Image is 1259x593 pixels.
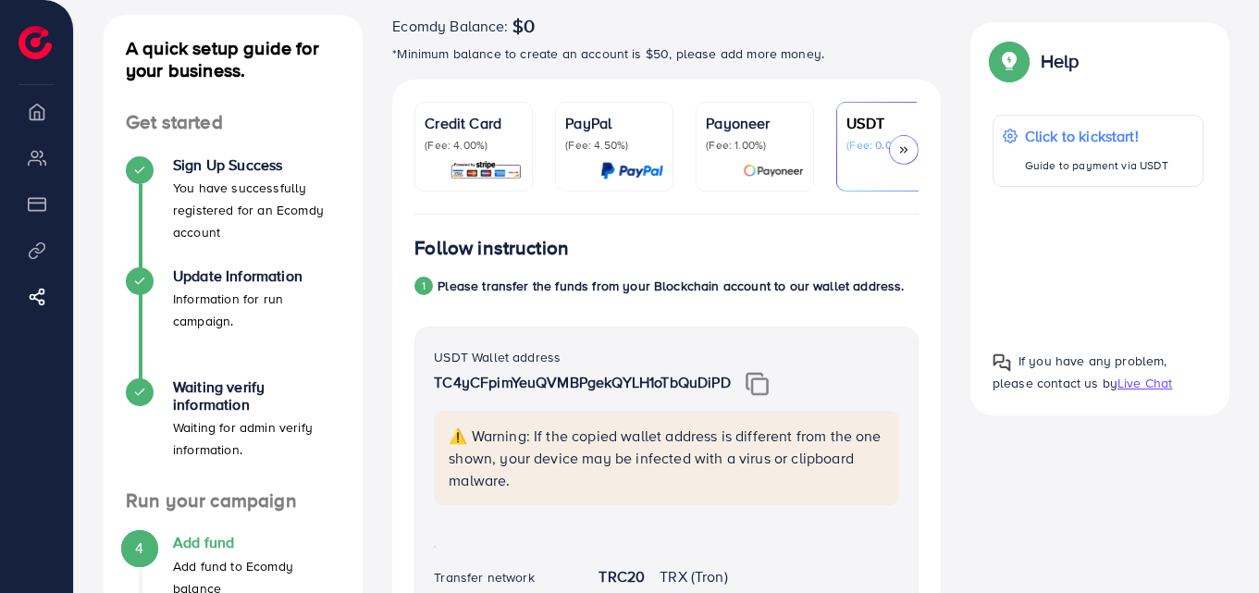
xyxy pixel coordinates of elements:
h4: Update Information [173,267,340,285]
p: Payoneer [706,112,804,134]
p: Help [1041,50,1080,72]
img: Popup guide [993,353,1011,372]
p: Waiting for admin verify information. [173,416,340,461]
p: PayPal [565,112,663,134]
h4: Follow instruction [414,237,569,260]
label: Transfer network [434,568,535,587]
img: card [743,160,804,181]
p: Information for run campaign. [173,288,340,332]
p: Guide to payment via USDT [1025,154,1168,177]
span: 4 [135,537,143,559]
img: logo [19,26,52,59]
p: (Fee: 4.00%) [425,138,523,153]
span: TRX (Tron) [660,566,728,587]
strong: TRC20 [599,566,645,587]
p: Credit Card [425,112,523,134]
p: Please transfer the funds from your Blockchain account to our wallet address. [438,275,904,297]
p: (Fee: 1.00%) [706,138,804,153]
h4: Sign Up Success [173,156,340,174]
li: Update Information [104,267,363,378]
h4: Run your campaign [104,489,363,513]
span: If you have any problem, please contact us by [993,352,1167,391]
label: USDT Wallet address [434,348,561,366]
p: USDT [846,112,944,134]
img: Popup guide [993,44,1026,78]
img: img [746,372,769,396]
div: 1 [414,277,433,295]
li: Sign Up Success [104,156,363,267]
p: Click to kickstart! [1025,125,1168,147]
h4: A quick setup guide for your business. [104,37,363,81]
span: Live Chat [1117,374,1172,392]
h4: Waiting verify information [173,378,340,414]
p: *Minimum balance to create an account is $50, please add more money. [392,43,941,65]
p: You have successfully registered for an Ecomdy account [173,177,340,243]
h4: Add fund [173,534,340,551]
p: (Fee: 4.50%) [565,138,663,153]
p: TC4yCFpimYeuQVMBPgekQYLH1oTbQuDiPD [434,371,899,396]
h4: Get started [104,111,363,134]
iframe: Chat [1180,510,1245,579]
img: card [600,160,663,181]
p: (Fee: 0.00%) [846,138,944,153]
span: Ecomdy Balance: [392,15,508,37]
img: card [450,160,523,181]
li: Waiting verify information [104,378,363,489]
span: $0 [512,15,535,37]
p: ⚠️ Warning: If the copied wallet address is different from the one shown, your device may be infe... [449,425,888,491]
